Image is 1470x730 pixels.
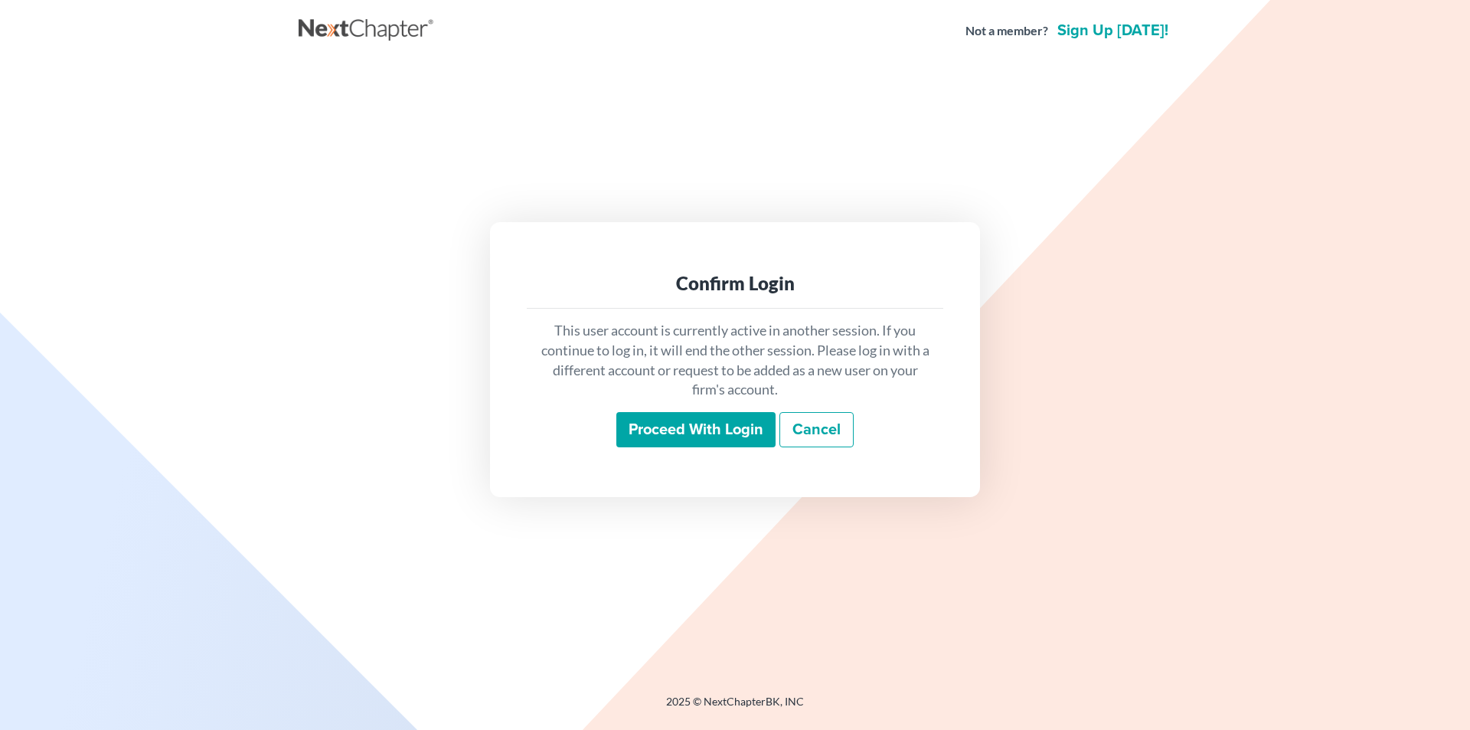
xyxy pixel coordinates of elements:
p: This user account is currently active in another session. If you continue to log in, it will end ... [539,321,931,400]
a: Sign up [DATE]! [1054,23,1171,38]
a: Cancel [779,412,854,447]
strong: Not a member? [965,22,1048,40]
div: Confirm Login [539,271,931,296]
input: Proceed with login [616,412,776,447]
div: 2025 © NextChapterBK, INC [299,694,1171,722]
